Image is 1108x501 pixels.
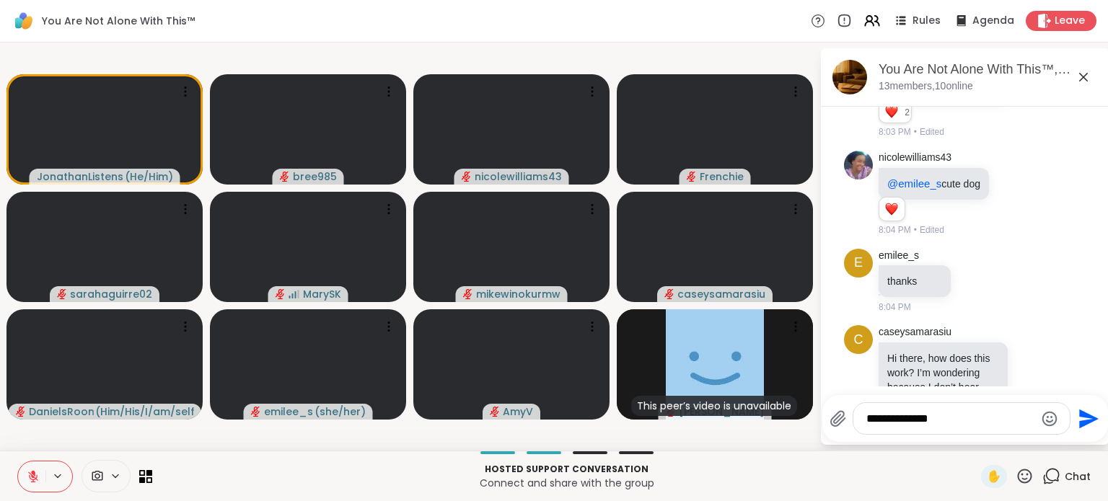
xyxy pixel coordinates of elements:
[879,125,911,138] span: 8:03 PM
[125,169,173,184] span: ( He/Him )
[280,172,290,182] span: audio-muted
[879,301,911,314] span: 8:04 PM
[879,100,905,123] div: Reaction list
[57,289,67,299] span: audio-muted
[972,14,1014,28] span: Agenda
[844,151,873,179] img: https://sharewell-space-live.sfo3.digitaloceanspaces.com/user-generated/3403c148-dfcf-4217-9166-8...
[884,203,899,215] button: Reactions: love
[490,407,500,417] span: audio-muted
[987,468,1001,485] span: ✋
[1070,402,1103,435] button: Send
[887,351,999,409] p: Hi there, how does this work? I’m wondering because I don’t hear anyone talking?
[1041,410,1058,427] button: Emoji picker
[475,169,562,184] span: nicolewilliams43
[913,14,941,28] span: Rules
[1055,14,1085,28] span: Leave
[463,289,473,299] span: audio-muted
[700,169,744,184] span: Frenchie
[315,404,366,419] span: ( she/her )
[16,407,26,417] span: audio-muted
[854,330,863,350] span: c
[920,125,944,138] span: Edited
[887,177,941,190] span: @emilee_s
[832,60,867,94] img: You Are Not Alone With This™, Oct 11
[666,309,764,420] img: Donald
[293,169,337,184] span: bree985
[677,287,765,301] span: caseysamarasiu
[251,407,261,417] span: audio-muted
[866,412,1034,426] textarea: Type your message
[503,404,533,419] span: AmyV
[95,404,193,419] span: ( Him/His/I/am/self )
[879,325,951,340] a: caseysamarasiu
[879,79,973,94] p: 13 members, 10 online
[303,287,341,301] span: MarySK
[476,287,560,301] span: mikewinokurmw
[879,151,951,165] a: nicolewilliams43
[70,287,152,301] span: sarahaguirre02
[1065,469,1091,484] span: Chat
[161,463,972,476] p: Hosted support conversation
[276,289,286,299] span: audio-muted
[664,289,674,299] span: audio-muted
[914,125,917,138] span: •
[879,61,1098,79] div: You Are Not Alone With This™, [DATE]
[631,396,797,416] div: This peer’s video is unavailable
[905,106,911,119] span: 2
[887,274,942,288] p: thanks
[29,404,94,419] span: DanielsRoom
[37,169,123,184] span: JonathanListens
[462,172,472,182] span: audio-muted
[161,476,972,490] p: Connect and share with the group
[687,172,697,182] span: audio-muted
[42,14,195,28] span: You Are Not Alone With This™
[914,223,917,236] span: •
[879,198,905,221] div: Reaction list
[887,177,980,191] p: cute dog
[879,249,919,263] a: emilee_s
[264,404,313,419] span: emilee_s
[920,223,944,236] span: Edited
[879,223,911,236] span: 8:04 PM
[854,253,863,272] span: e
[884,106,899,118] button: Reactions: love
[12,9,36,33] img: ShareWell Logomark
